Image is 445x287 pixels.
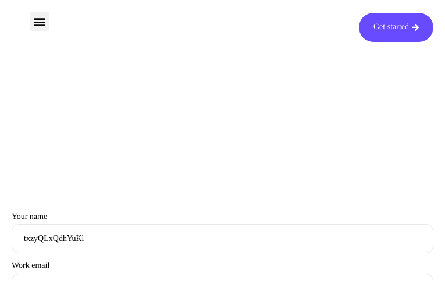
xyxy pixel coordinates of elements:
input: Your name [12,224,433,253]
label: Your name [12,212,433,254]
div: Menu Toggle [30,12,49,31]
a: Get started [359,13,433,42]
span: Get started [373,23,409,31]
